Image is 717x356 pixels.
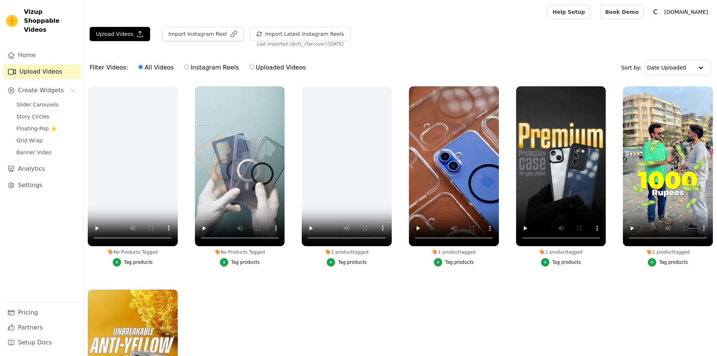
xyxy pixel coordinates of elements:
[12,111,80,122] a: Story Circles
[552,259,581,265] div: Tag products
[184,63,239,72] label: Instagram Reels
[113,258,153,266] button: Tag products
[3,335,80,350] a: Setup Docs
[12,135,80,146] a: Grid Wrap
[3,48,80,63] a: Home
[661,5,711,19] p: [DOMAIN_NAME]
[6,15,18,27] img: Vizup
[3,64,80,79] a: Upload Videos
[409,249,499,255] div: 1 product tagged
[184,65,189,69] input: Instagram Reels
[600,5,643,19] a: Book Demo
[90,27,150,41] button: Upload Videos
[16,149,52,156] span: Banner Video
[434,258,474,266] button: Tag products
[541,258,581,266] button: Tag products
[250,27,351,41] button: Import Latest Instagram Reels
[12,123,80,134] a: Floating-Pop ⭐
[249,63,306,72] label: Uploaded Videos
[231,259,260,265] div: Tag products
[24,7,77,34] span: Vizup Shoppable Videos
[162,27,244,41] button: Import Instagram Reel
[90,59,310,76] div: Filter Videos:
[195,249,285,255] div: No Products Tagged
[16,125,57,132] span: Floating-Pop ⭐
[3,83,80,98] button: Create Widgets
[302,249,392,255] div: 1 product tagged
[653,8,658,16] text: C
[516,249,606,255] div: 1 product tagged
[547,5,590,19] a: Help Setup
[327,258,367,266] button: Tag products
[659,259,688,265] div: Tag products
[18,86,64,95] span: Create Widgets
[257,41,344,47] span: Last imported (@ cfc_cforcover ): [DATE]
[3,178,80,193] a: Settings
[220,258,260,266] button: Tag products
[649,5,711,19] button: C [DOMAIN_NAME]
[648,258,688,266] button: Tag products
[124,259,153,265] div: Tag products
[445,259,474,265] div: Tag products
[16,101,59,108] span: Slider Carousels
[16,113,49,120] span: Story Circles
[138,65,143,69] input: All Videos
[623,249,713,255] div: 1 product tagged
[338,259,367,265] div: Tag products
[12,147,80,158] a: Banner Video
[3,320,80,335] a: Partners
[88,249,178,255] div: No Products Tagged
[249,65,254,69] input: Uploaded Videos
[12,99,80,110] a: Slider Carousels
[138,63,174,72] label: All Videos
[3,161,80,176] a: Analytics
[621,60,711,75] div: Sort by:
[16,137,43,144] span: Grid Wrap
[3,305,80,320] a: Pricing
